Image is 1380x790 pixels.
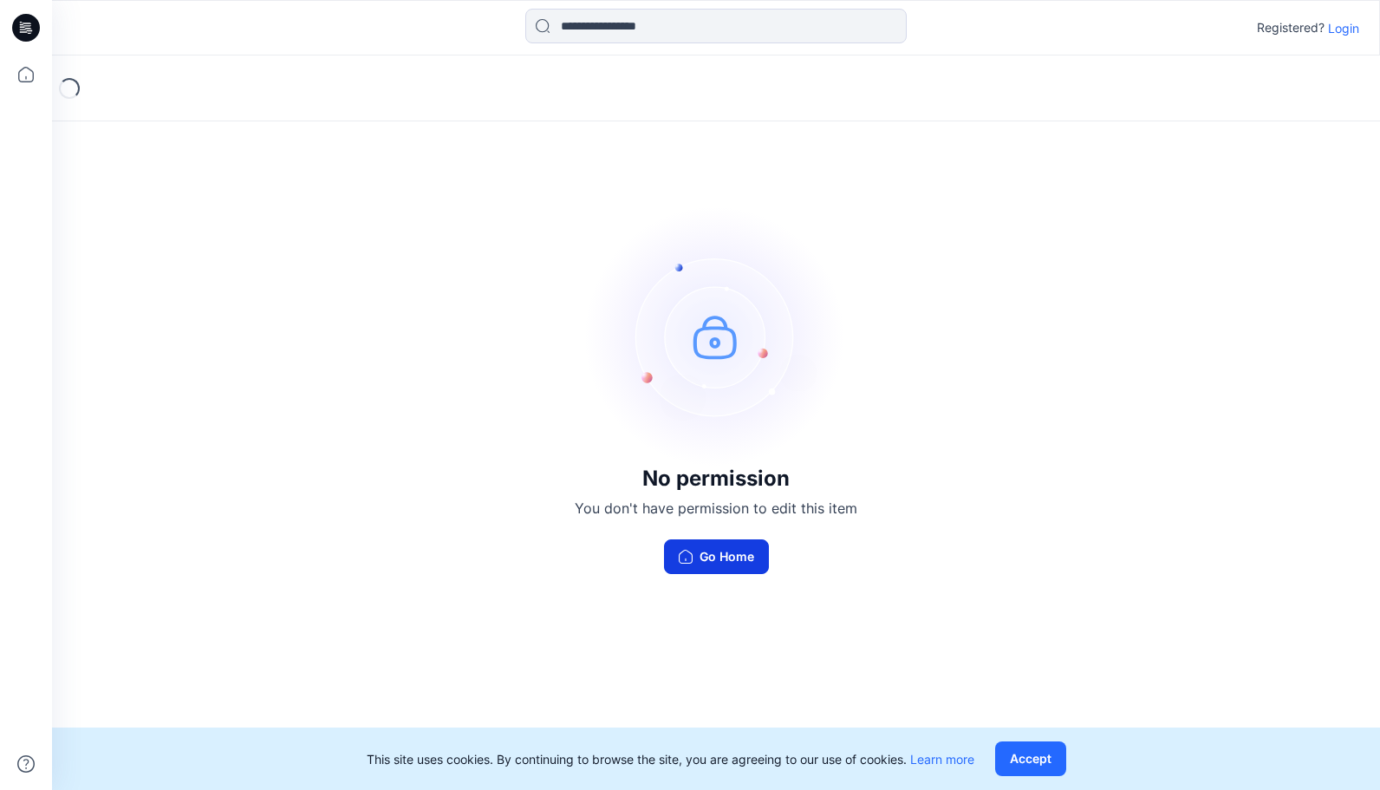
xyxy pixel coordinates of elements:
[995,741,1066,776] button: Accept
[1328,19,1359,37] p: Login
[1257,17,1325,38] p: Registered?
[367,750,974,768] p: This site uses cookies. By continuing to browse the site, you are agreeing to our use of cookies.
[586,206,846,467] img: no-perm.svg
[575,498,857,519] p: You don't have permission to edit this item
[664,539,769,574] button: Go Home
[910,752,974,767] a: Learn more
[575,467,857,491] h3: No permission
